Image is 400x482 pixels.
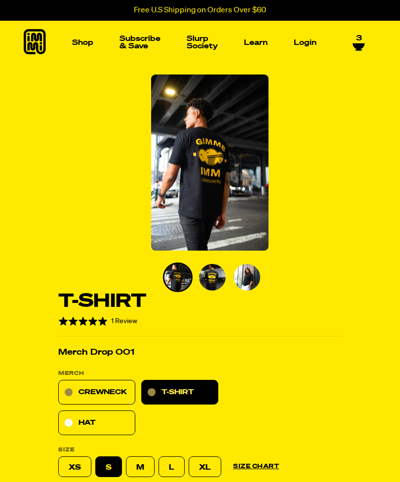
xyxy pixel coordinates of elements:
a: 3 [353,34,365,51]
a: Size Chart [233,464,279,470]
li: 1 of 3 [122,74,298,251]
label: L [159,457,185,478]
span: 1 Review [111,318,137,325]
label: XL [189,457,221,478]
li: Go to slide 2 [198,262,227,292]
li: Go to slide 1 [163,262,193,292]
a: T-Shirt [141,380,218,405]
img: T-Shirt [151,74,269,251]
a: Login [290,35,320,50]
label: M [126,457,155,478]
a: Crewneck [58,380,135,405]
a: Subscribe & Save [116,31,164,54]
li: Go to slide 3 [232,262,262,292]
div: PDP main carousel [122,74,298,251]
a: Hat [58,411,135,436]
h2: Merch Drop 001 [58,349,342,357]
div: PDP main carousel thumbnails [122,262,298,292]
a: Learn [240,35,272,50]
img: T-Shirt [164,264,191,291]
h1: T-Shirt [58,292,342,311]
a: Slurp Society [183,31,222,54]
p: Free U.S Shipping on Orders Over $60 [134,6,266,15]
label: XS [58,457,91,478]
p: MERCH [58,371,342,376]
a: Shop [68,35,97,50]
img: T-Shirt [234,264,260,291]
label: Size [58,447,342,453]
span: 3 [356,34,362,43]
label: S [95,457,122,478]
nav: Main navigation [68,21,320,64]
img: T-Shirt [199,264,226,291]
